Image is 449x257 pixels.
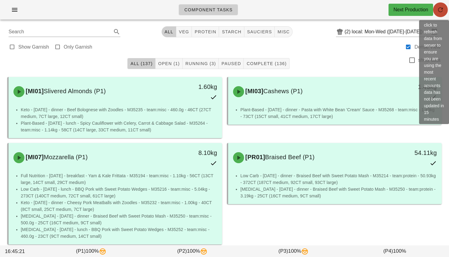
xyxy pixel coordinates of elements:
span: starch [221,29,241,34]
span: [MI01] [24,88,44,94]
button: misc [275,26,292,37]
span: protein [194,29,216,34]
li: Plant-Based - [DATE] - dinner - Pasta with White Bean 'Cream' Sauce - M35268 - team:misc - 1.43kg... [240,106,437,120]
button: starch [219,26,244,37]
label: Only Garnish [64,44,92,50]
span: [PR01] [244,154,265,160]
div: 16:45:21 [4,246,41,256]
div: (P2) 100% [142,246,243,256]
label: Dense View [414,44,440,50]
div: Next Production [393,6,428,13]
span: misc [277,29,290,34]
span: Cashews (P1) [263,88,303,94]
button: Running (3) [183,58,219,69]
a: Component Tasks [179,4,238,15]
div: (P4) 100% [344,246,445,256]
button: All [162,26,176,37]
li: Plant-Based - [DATE] - lunch - Spicy Cauliflower with Celery, Carrot & Cabbage Salad - M35264 - t... [21,120,217,133]
div: 8.10kg [172,148,217,158]
label: Show Garnish [18,44,49,50]
li: [MEDICAL_DATA] - [DATE] - lunch - BBQ Pork with Sweet Potato Wedges - M35252 - team:misc - 460.0g... [21,226,217,240]
li: [MEDICAL_DATA] - [DATE] - dinner - Braised Beef with Sweet Potato Mash - M35250 - team:protein - ... [240,186,437,199]
span: All (137) [130,61,152,66]
div: 1.60kg [172,82,217,92]
span: Running (3) [185,61,216,66]
span: Braised Beef (P1) [265,154,315,160]
span: Paused [221,61,241,66]
span: Slivered Almonds (P1) [44,88,106,94]
div: (2) [345,29,352,35]
label: show data [418,57,440,63]
button: Open (1) [155,58,183,69]
div: 54.11kg [391,148,437,158]
button: sauciers [244,26,275,37]
li: Low Carb - [DATE] - lunch - BBQ Pork with Sweet Potato Wedges - M35216 - team:misc - 5.04kg - 273... [21,186,217,199]
li: Low Carb - [DATE] - dinner - Braised Beef with Sweet Potato Mash - M35214 - team:protein - 50.93k... [240,172,437,186]
span: Component Tasks [184,7,232,12]
div: 1.43kg [391,82,437,92]
button: protein [192,26,219,37]
div: (P1) 100% [41,246,142,256]
li: Keto - [DATE] - dinner - Beef Bolognese with Zoodles - M35235 - team:misc - 460.0g - 46CT (27CT m... [21,106,217,120]
span: veg [179,29,189,34]
button: Paused [219,58,244,69]
span: All [164,29,173,34]
span: Open (1) [158,61,180,66]
button: veg [176,26,192,37]
span: Complete (136) [246,61,287,66]
span: [MI03] [244,88,263,94]
button: All (137) [127,58,155,69]
span: Mozzarella (P1) [44,154,88,160]
span: [MI07] [24,154,44,160]
div: (P3) 100% [243,246,344,256]
span: sauciers [247,29,272,34]
li: Keto - [DATE] - dinner - Cheesy Pork Meatballs with Zoodles - M35232 - team:misc - 1.00kg - 40CT ... [21,199,217,213]
li: [MEDICAL_DATA] - [DATE] - dinner - Braised Beef with Sweet Potato Mash - M35250 - team:misc - 500... [21,213,217,226]
button: Complete (136) [244,58,289,69]
li: Full Nutrition - [DATE] - breakfast - Yam & Kale Frittata - M35194 - team:misc - 1.10kg - 56CT (1... [21,172,217,186]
